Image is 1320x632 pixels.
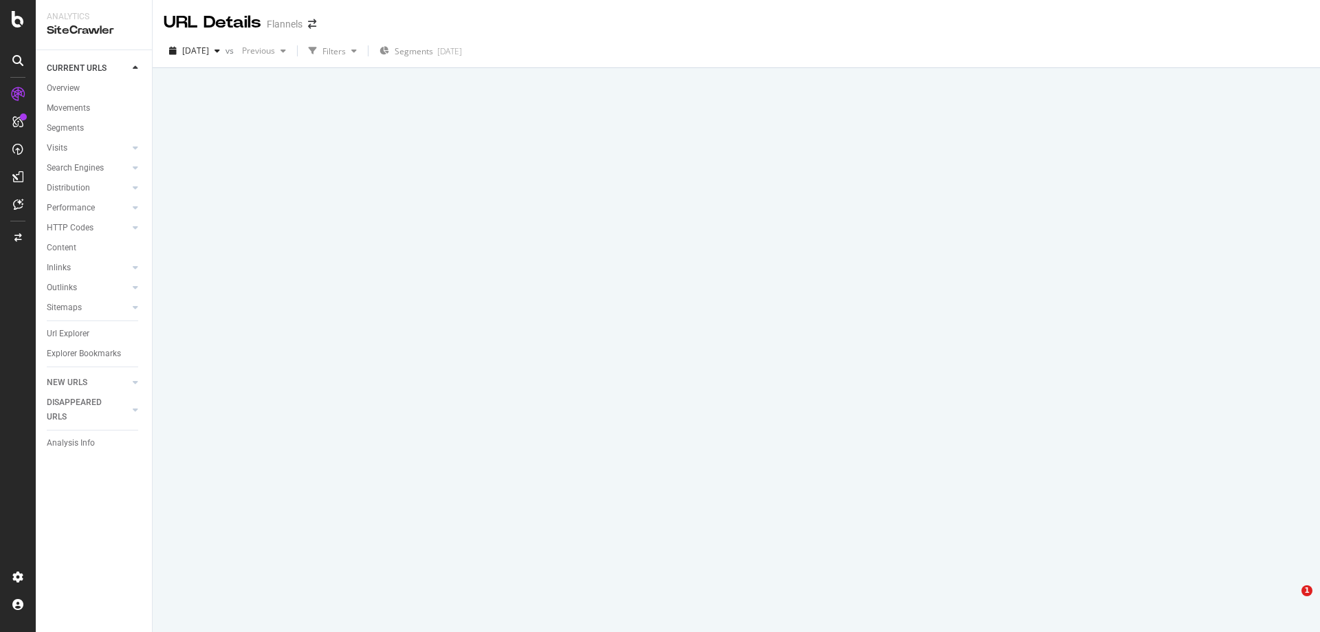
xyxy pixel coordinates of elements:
[47,395,116,424] div: DISAPPEARED URLS
[1301,585,1312,596] span: 1
[47,201,95,215] div: Performance
[47,241,142,255] a: Content
[47,81,80,96] div: Overview
[47,327,89,341] div: Url Explorer
[47,436,95,450] div: Analysis Info
[47,101,90,116] div: Movements
[47,141,67,155] div: Visits
[47,347,142,361] a: Explorer Bookmarks
[164,40,225,62] button: [DATE]
[47,375,129,390] a: NEW URLS
[303,40,362,62] button: Filters
[47,395,129,424] a: DISAPPEARED URLS
[47,141,129,155] a: Visits
[47,261,129,275] a: Inlinks
[47,221,93,235] div: HTTP Codes
[322,45,346,57] div: Filters
[47,101,142,116] a: Movements
[47,327,142,341] a: Url Explorer
[47,436,142,450] a: Analysis Info
[236,45,275,56] span: Previous
[47,161,104,175] div: Search Engines
[47,121,84,135] div: Segments
[182,45,209,56] span: 2025 Sep. 13th
[47,61,107,76] div: CURRENT URLS
[47,181,90,195] div: Distribution
[308,19,316,29] div: arrow-right-arrow-left
[225,45,236,56] span: vs
[47,11,141,23] div: Analytics
[47,347,121,361] div: Explorer Bookmarks
[47,23,141,39] div: SiteCrawler
[374,40,467,62] button: Segments[DATE]
[47,281,77,295] div: Outlinks
[395,45,433,57] span: Segments
[47,61,129,76] a: CURRENT URLS
[47,181,129,195] a: Distribution
[47,201,129,215] a: Performance
[47,375,87,390] div: NEW URLS
[267,17,302,31] div: Flannels
[47,121,142,135] a: Segments
[47,261,71,275] div: Inlinks
[47,161,129,175] a: Search Engines
[47,221,129,235] a: HTTP Codes
[437,45,462,57] div: [DATE]
[47,81,142,96] a: Overview
[47,281,129,295] a: Outlinks
[1273,585,1306,618] iframe: Intercom live chat
[164,11,261,34] div: URL Details
[47,301,129,315] a: Sitemaps
[236,40,291,62] button: Previous
[47,241,76,255] div: Content
[47,301,82,315] div: Sitemaps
